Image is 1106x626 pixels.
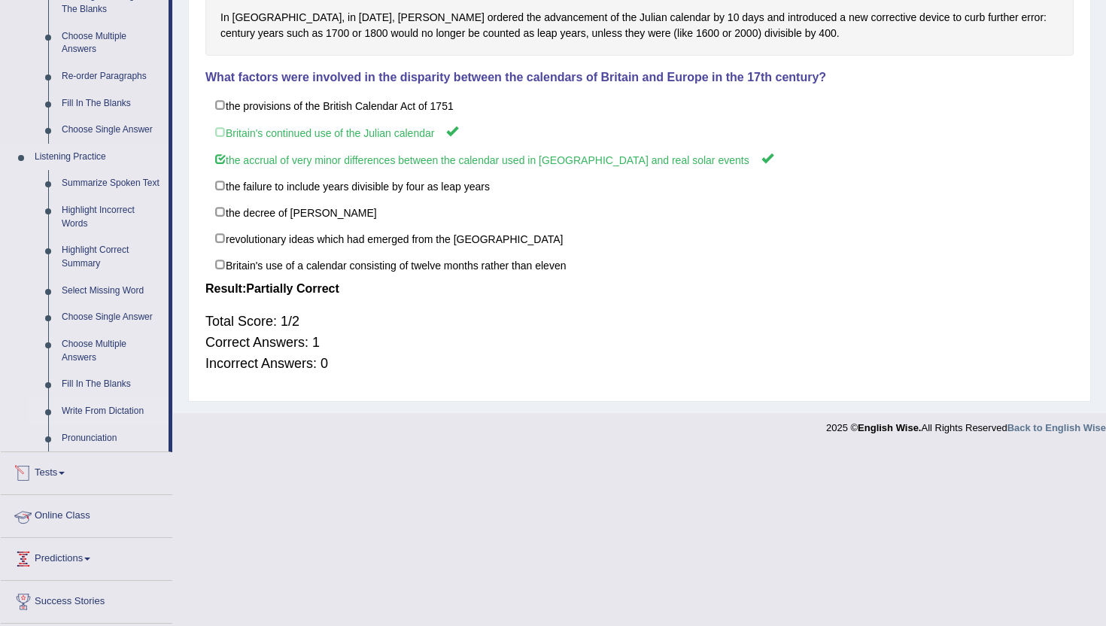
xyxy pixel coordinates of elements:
[55,398,169,425] a: Write From Dictation
[55,197,169,237] a: Highlight Incorrect Words
[1,581,172,618] a: Success Stories
[205,71,1074,84] h4: What factors were involved in the disparity between the calendars of Britain and Europe in the 17...
[205,282,1074,296] h4: Result:
[55,90,169,117] a: Fill In The Blanks
[55,237,169,277] a: Highlight Correct Summary
[55,117,169,144] a: Choose Single Answer
[1,495,172,533] a: Online Class
[1,538,172,576] a: Predictions
[858,422,921,433] strong: English Wise.
[1,452,172,490] a: Tests
[205,145,1074,173] label: the accrual of very minor differences between the calendar used in [GEOGRAPHIC_DATA] and real sol...
[205,92,1074,119] label: the provisions of the British Calendar Act of 1751
[55,304,169,331] a: Choose Single Answer
[1007,422,1106,433] a: Back to English Wise
[205,225,1074,252] label: revolutionary ideas which had emerged from the [GEOGRAPHIC_DATA]
[28,144,169,171] a: Listening Practice
[55,23,169,63] a: Choose Multiple Answers
[826,413,1106,435] div: 2025 © All Rights Reserved
[205,303,1074,381] div: Total Score: 1/2 Correct Answers: 1 Incorrect Answers: 0
[55,170,169,197] a: Summarize Spoken Text
[55,371,169,398] a: Fill In The Blanks
[205,199,1074,226] label: the decree of [PERSON_NAME]
[55,331,169,371] a: Choose Multiple Answers
[55,425,169,452] a: Pronunciation
[205,118,1074,146] label: Britain's continued use of the Julian calendar
[205,172,1074,199] label: the failure to include years divisible by four as leap years
[205,251,1074,278] label: Britain's use of a calendar consisting of twelve months rather than eleven
[55,278,169,305] a: Select Missing Word
[55,63,169,90] a: Re-order Paragraphs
